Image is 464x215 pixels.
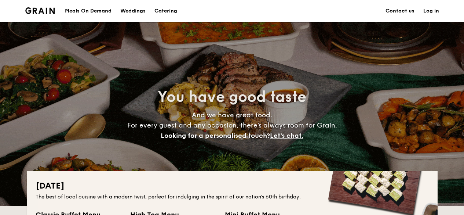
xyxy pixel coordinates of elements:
[36,193,429,201] div: The best of local cuisine with a modern twist, perfect for indulging in the spirit of our nation’...
[36,180,429,192] h2: [DATE]
[270,132,303,140] span: Let's chat.
[25,7,55,14] img: Grain
[161,132,270,140] span: Looking for a personalised touch?
[127,111,337,140] span: And we have great food. For every guest and any occasion, there’s always room for Grain.
[158,88,306,106] span: You have good taste
[25,7,55,14] a: Logotype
